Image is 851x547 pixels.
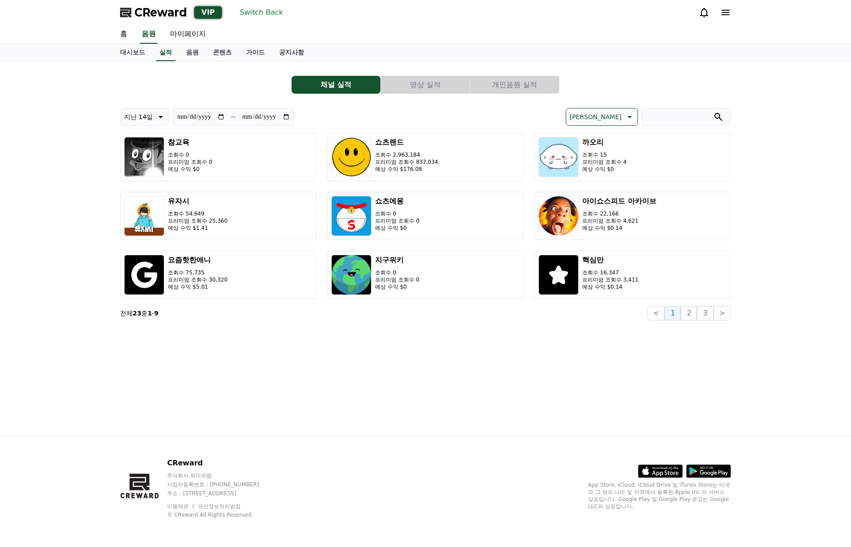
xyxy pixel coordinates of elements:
[534,133,731,181] button: 까오리 조회수 15 프리미엄 조회수 4 예상 수익 $0
[582,137,626,148] h3: 까오리
[327,251,524,299] button: 지구위키 조회수 0 프리미엄 조회수 0 예상 수익 $0
[179,44,206,61] a: 음원
[534,251,731,299] button: 핵심만 조회수 16,347 프리미엄 조회수 3,411 예상 수익 $0.14
[375,283,419,290] p: 예상 수익 $0
[194,6,222,19] div: VIP
[538,196,579,236] img: 아이쇼스피드 아카이브
[713,306,731,320] button: >
[134,5,187,20] span: CReward
[168,166,212,173] p: 예상 수익 $0
[120,192,317,240] button: 유자시 조회수 54,649 프리미엄 조회수 25,360 예상 수익 $1.41
[582,210,656,217] p: 조회수 22,166
[163,25,213,44] a: 마이페이지
[168,269,228,276] p: 조회수 75,735
[292,76,380,94] button: 채널 실적
[582,166,626,173] p: 예상 수익 $0
[133,310,141,317] strong: 23
[381,76,470,94] a: 영상 실적
[167,472,276,479] p: 주식회사 와이피랩
[582,217,656,224] p: 프리미엄 조회수 4,621
[124,111,153,123] p: 지난 14일
[582,196,656,207] h3: 아이쇼스피드 아카이브
[470,76,559,94] button: 개인음원 실적
[588,481,731,510] p: App Store, iCloud, iCloud Drive 및 iTunes Store는 미국과 그 밖의 나라 및 지역에서 등록된 Apple Inc.의 서비스 상표입니다. Goo...
[168,137,212,148] h3: 참교육
[381,76,470,94] button: 영상 실적
[292,76,381,94] a: 채널 실적
[206,44,239,61] a: 콘텐츠
[327,133,524,181] button: 쇼츠랜드 조회수 2,963,184 프리미엄 조회수 837,034 예상 수익 $176.08
[331,255,371,295] img: 지구위키
[538,137,579,177] img: 까오리
[239,44,272,61] a: 가이드
[168,210,228,217] p: 조회수 54,649
[375,217,419,224] p: 프리미엄 조회수 0
[538,255,579,295] img: 핵심만
[647,306,665,320] button: <
[167,481,276,488] p: 사업자등록번호 : [PHONE_NUMBER]
[120,108,169,126] button: 지난 14일
[375,137,438,148] h3: 쇼츠랜드
[327,192,524,240] button: 쇼츠에몽 조회수 0 프리미엄 조회수 0 예상 수익 $0
[168,158,212,166] p: 프리미엄 조회수 0
[534,192,731,240] button: 아이쇼스피드 아카이브 조회수 22,166 프리미엄 조회수 4,621 예상 수익 $0.14
[167,490,276,497] p: 주소 : [STREET_ADDRESS]
[681,306,697,320] button: 2
[566,108,638,126] button: [PERSON_NAME]
[697,306,713,320] button: 3
[582,151,626,158] p: 조회수 15
[582,283,638,290] p: 예상 수익 $0.14
[154,310,159,317] strong: 9
[120,309,159,318] p: 전체 중 -
[120,251,317,299] button: 요즘핫한애니 조회수 75,735 프리미엄 조회수 30,320 예상 수익 $5.01
[167,503,195,510] a: 이용약관
[113,44,152,61] a: 대시보드
[582,224,656,232] p: 예상 수익 $0.14
[124,137,164,177] img: 참교육
[168,283,228,290] p: 예상 수익 $5.01
[230,112,236,122] p: ~
[582,269,638,276] p: 조회수 16,347
[120,133,317,181] button: 참교육 조회수 0 프리미엄 조회수 0 예상 수익 $0
[113,25,134,44] a: 홈
[331,196,371,236] img: 쇼츠에몽
[375,224,419,232] p: 예상 수익 $0
[570,111,622,123] p: [PERSON_NAME]
[375,210,419,217] p: 조회수 0
[375,276,419,283] p: 프리미엄 조회수 0
[168,196,228,207] h3: 유자시
[375,269,419,276] p: 조회수 0
[665,306,681,320] button: 1
[124,196,164,236] img: 유자시
[167,458,276,468] p: CReward
[140,25,158,44] a: 음원
[236,5,287,20] button: Switch Back
[168,255,228,265] h3: 요즘핫한애니
[168,151,212,158] p: 조회수 0
[375,151,438,158] p: 조회수 2,963,184
[331,137,371,177] img: 쇼츠랜드
[582,276,638,283] p: 프리미엄 조회수 3,411
[168,224,228,232] p: 예상 수익 $1.41
[198,503,241,510] a: 개인정보처리방침
[272,44,311,61] a: 공지사항
[582,255,638,265] h3: 핵심만
[375,196,419,207] h3: 쇼츠에몽
[124,255,164,295] img: 요즘핫한애니
[375,255,419,265] h3: 지구위키
[156,44,175,61] a: 실적
[168,276,228,283] p: 프리미엄 조회수 30,320
[120,5,187,20] a: CReward
[147,310,152,317] strong: 1
[168,217,228,224] p: 프리미엄 조회수 25,360
[375,166,438,173] p: 예상 수익 $176.08
[375,158,438,166] p: 프리미엄 조회수 837,034
[582,158,626,166] p: 프리미엄 조회수 4
[167,511,276,518] p: © CReward All Rights Reserved.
